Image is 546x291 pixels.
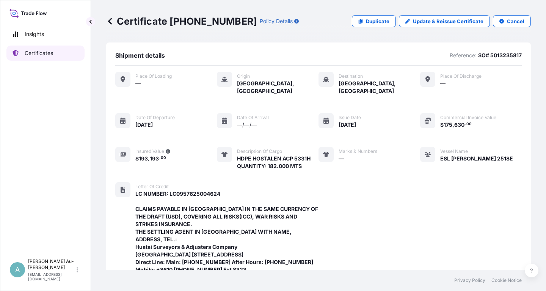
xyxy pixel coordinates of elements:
a: Insights [6,27,85,42]
span: Vessel Name [440,148,468,154]
span: 193 [150,156,159,161]
p: Certificate [PHONE_NUMBER] [106,15,257,27]
span: Date of departure [135,115,175,121]
p: Insights [25,30,44,38]
span: Issue Date [339,115,361,121]
span: — [135,80,141,87]
span: , [452,122,454,127]
p: Update & Reissue Certificate [413,17,483,25]
a: Privacy Policy [454,277,485,283]
span: —/—/— [237,121,257,129]
span: A [15,266,20,274]
span: Marks & Numbers [339,148,377,154]
span: Shipment details [115,52,165,59]
span: ESL [PERSON_NAME] 2518E [440,155,513,162]
p: Reference: [450,52,477,59]
a: Update & Reissue Certificate [399,15,490,27]
span: Origin [237,73,250,79]
span: Letter of Credit [135,184,169,190]
span: — [440,80,446,87]
span: Destination [339,73,363,79]
span: HDPE HOSTALEN ACP 5331H QUANTITY: 182.000 MTS [237,155,311,170]
span: [GEOGRAPHIC_DATA], [GEOGRAPHIC_DATA] [237,80,318,95]
span: . [159,157,160,159]
button: Cancel [493,15,531,27]
span: Place of Loading [135,73,172,79]
span: $ [440,122,444,127]
p: Certificates [25,49,53,57]
span: Description of cargo [237,148,282,154]
span: LC NUMBER: LC0957625004624 CLAIMS PAYABLE IN [GEOGRAPHIC_DATA] IN THE SAME CURRENCY OF THE DRAFT ... [135,190,318,289]
span: Insured Value [135,148,164,154]
p: Duplicate [366,17,389,25]
p: [PERSON_NAME] Au-[PERSON_NAME] [28,258,75,271]
span: . [465,123,466,126]
span: — [339,155,344,162]
p: Cancel [507,17,524,25]
span: 00 [466,123,472,126]
span: , [148,156,150,161]
span: [DATE] [339,121,356,129]
p: SO# 5013235817 [478,52,522,59]
span: Place of discharge [440,73,482,79]
span: Date of arrival [237,115,269,121]
p: [EMAIL_ADDRESS][DOMAIN_NAME] [28,272,75,281]
span: 193 [139,156,148,161]
span: $ [135,156,139,161]
span: 630 [454,122,464,127]
span: Commercial Invoice Value [440,115,496,121]
p: Policy Details [260,17,293,25]
span: 175 [444,122,452,127]
span: [DATE] [135,121,153,129]
a: Certificates [6,46,85,61]
span: [GEOGRAPHIC_DATA], [GEOGRAPHIC_DATA] [339,80,420,95]
a: Duplicate [352,15,396,27]
a: Cookie Notice [491,277,522,283]
span: 00 [161,157,166,159]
